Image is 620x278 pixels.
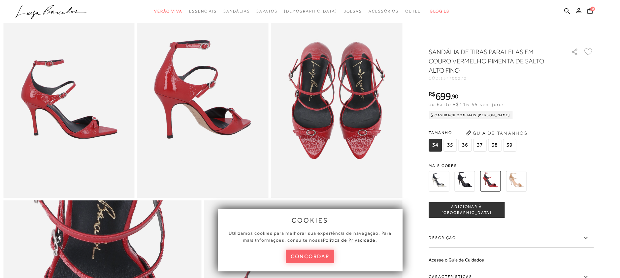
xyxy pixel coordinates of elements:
span: ADICIONAR À [GEOGRAPHIC_DATA] [429,204,504,216]
span: Bolsas [343,9,362,14]
img: image [3,1,135,198]
button: concordar [286,250,335,263]
span: Utilizamos cookies para melhorar sua experiência de navegação. Para mais informações, consulte nossa [229,230,391,243]
span: BLOG LB [430,9,449,14]
a: noSubCategoriesText [284,5,337,17]
span: Sapatos [256,9,277,14]
span: 90 [452,93,458,100]
span: Acessórios [369,9,399,14]
span: Tamanho [429,128,518,138]
h1: SANDÁLIA DE TIRAS PARALELAS EM COURO VERMELHO PIMENTA DE SALTO ALTO FINO [429,47,552,75]
i: , [451,93,458,99]
span: Sandálias [223,9,250,14]
img: image [137,1,269,198]
span: cookies [292,217,329,224]
span: Mais cores [429,164,594,168]
a: Política de Privacidade. [323,237,377,243]
span: Outlet [405,9,424,14]
span: [DEMOGRAPHIC_DATA] [284,9,337,14]
a: categoryNavScreenReaderText [369,5,399,17]
img: image [271,1,402,198]
label: Descrição [429,228,594,248]
span: 37 [473,139,486,152]
button: Guia de Tamanhos [464,128,530,138]
div: Cashback com Mais [PERSON_NAME] [429,111,513,119]
button: ADICIONAR À [GEOGRAPHIC_DATA] [429,202,505,218]
button: 0 [585,7,595,16]
span: 36 [458,139,472,152]
span: ou 6x de R$116,65 sem juros [429,102,505,107]
span: Verão Viva [154,9,182,14]
a: Acesse o Guia de Cuidados [429,257,484,262]
span: 35 [443,139,457,152]
img: SANDÁLIA DE TIRAS PARALELAS EM COURO OFF WHITE DE SALTO ALTO FINO [429,171,449,191]
img: SANDÁLIA DE TIRAS PARALELAS EM COURO VERMELHO PIMENTA DE SALTO ALTO FINO [480,171,501,191]
a: categoryNavScreenReaderText [343,5,362,17]
span: 0 [590,7,595,11]
a: BLOG LB [430,5,449,17]
div: CÓD: [429,76,561,80]
img: SANDÁLIA DE TIRAS PARALELAS EM METALIZADO DOURADO DE SALTO ALTO FINO [506,171,526,191]
span: 39 [503,139,516,152]
i: R$ [429,91,435,97]
a: categoryNavScreenReaderText [189,5,217,17]
a: categoryNavScreenReaderText [223,5,250,17]
span: Essenciais [189,9,217,14]
a: categoryNavScreenReaderText [405,5,424,17]
img: SANDÁLIA DE TIRAS PARALELAS EM COURO PRETO DE SALTO ALTO FINO [454,171,475,191]
span: 134700272 [441,76,467,81]
span: 38 [488,139,501,152]
a: categoryNavScreenReaderText [256,5,277,17]
span: 34 [429,139,442,152]
a: categoryNavScreenReaderText [154,5,182,17]
span: 699 [435,90,451,102]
